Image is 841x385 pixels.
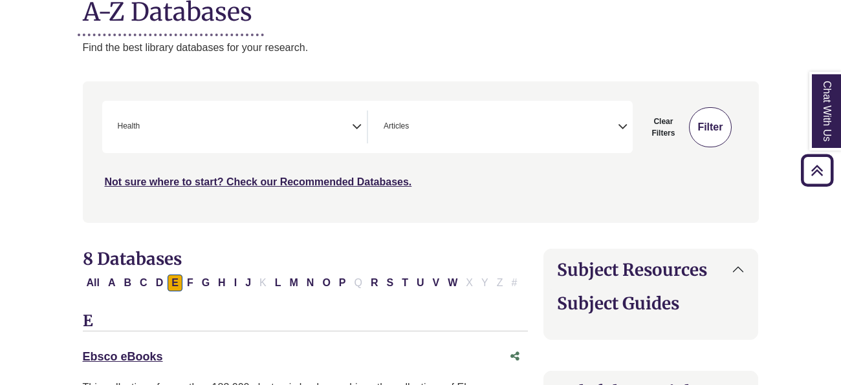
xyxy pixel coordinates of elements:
button: Filter Results S [383,275,398,291]
button: Filter Results J [241,275,255,291]
button: Filter Results E [168,275,182,291]
h2: Subject Guides [557,293,745,313]
button: Subject Resources [544,249,758,290]
button: Share this database [502,344,528,369]
li: Health [113,120,140,132]
span: Articles [384,120,409,132]
button: Filter Results R [367,275,382,291]
a: Ebsco eBooks [83,350,163,363]
li: Articles [378,120,409,132]
button: Filter Results M [285,275,301,291]
span: 8 Databases [83,248,182,269]
button: Filter Results N [303,275,318,291]
div: Alpha-list to filter by first letter of database name [83,276,523,287]
button: Filter Results V [429,275,444,291]
a: Back to Top [796,161,838,179]
textarea: Search [142,123,148,133]
h3: E [83,312,529,331]
nav: Search filters [83,81,759,222]
button: Filter Results W [444,275,461,291]
button: Filter Results F [183,275,197,291]
button: Filter Results L [271,275,285,291]
button: Filter Results G [198,275,213,291]
button: Filter Results U [413,275,428,291]
button: Filter Results C [136,275,151,291]
button: Submit for Search Results [689,107,731,147]
button: Filter Results B [120,275,136,291]
button: Filter Results A [104,275,120,291]
textarea: Search [411,123,417,133]
button: Filter Results H [214,275,230,291]
button: All [83,275,104,291]
span: Health [118,120,140,132]
p: Find the best library databases for your research. [83,39,759,56]
button: Filter Results I [230,275,241,291]
button: Filter Results D [152,275,168,291]
button: Filter Results T [398,275,412,291]
button: Filter Results P [335,275,350,291]
a: Not sure where to start? Check our Recommended Databases. [105,176,412,187]
button: Filter Results O [318,275,334,291]
button: Clear Filters [640,107,686,147]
